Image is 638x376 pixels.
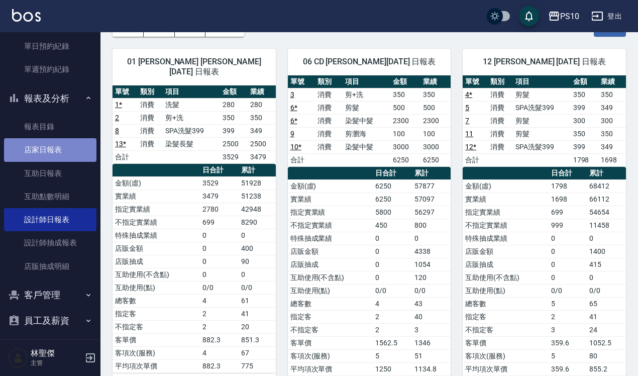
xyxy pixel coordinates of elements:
td: 20 [239,320,276,333]
td: 不指定實業績 [288,219,373,232]
td: 1400 [587,245,626,258]
td: 120 [412,271,451,284]
td: 消費 [138,124,163,137]
td: 平均項次單價 [113,359,200,372]
td: 0/0 [412,284,451,297]
td: 平均項次單價 [463,362,549,375]
a: 單週預約紀錄 [4,58,96,81]
td: 互助使用(點) [288,284,373,297]
td: 1052.5 [587,336,626,349]
td: 0 [373,245,411,258]
th: 單號 [288,75,315,88]
td: 4 [200,346,239,359]
td: 店販金額 [113,242,200,255]
td: 882.3 [200,359,239,372]
td: 61 [239,294,276,307]
td: 6250 [390,153,420,166]
a: 設計師抽成報表 [4,231,96,254]
td: 1250 [373,362,411,375]
td: 0 [549,258,586,271]
td: 41 [239,307,276,320]
td: 400 [239,242,276,255]
td: 消費 [488,127,513,140]
td: 399 [571,101,598,114]
td: 總客數 [288,297,373,310]
td: 0/0 [200,281,239,294]
td: 特殊抽成業績 [288,232,373,245]
td: 2300 [390,114,420,127]
td: 51928 [239,176,276,190]
span: 01 [PERSON_NAME] [PERSON_NAME][DATE] 日報表 [125,57,264,77]
td: 0 [200,255,239,268]
td: 280 [248,98,275,111]
td: 0 [549,271,586,284]
td: 2300 [420,114,451,127]
td: 實業績 [288,193,373,206]
th: 金額 [571,75,598,88]
td: 消費 [315,101,343,114]
td: 0 [412,232,451,245]
td: 24 [587,323,626,336]
td: 1698 [598,153,626,166]
td: 剪瀏海 [343,127,390,140]
button: 客戶管理 [4,282,96,308]
td: 消費 [488,140,513,153]
td: 1562.5 [373,336,411,349]
td: 399 [220,124,248,137]
td: 1054 [412,258,451,271]
td: 359.6 [549,362,586,375]
td: 2500 [248,137,275,150]
td: 平均項次單價 [288,362,373,375]
td: 3529 [220,150,248,163]
td: 3479 [200,190,239,203]
th: 日合計 [549,167,586,180]
td: 4 [200,294,239,307]
div: PS10 [560,10,579,23]
td: 350 [248,111,275,124]
a: 報表目錄 [4,115,96,138]
td: 消費 [488,88,513,101]
td: 0 [373,258,411,271]
button: 員工及薪資 [4,308,96,334]
td: 店販金額 [288,245,373,258]
td: 80 [587,349,626,362]
td: 999 [549,219,586,232]
th: 類別 [315,75,343,88]
td: 0 [200,229,239,242]
td: 0 [549,245,586,258]
table: a dense table [113,85,276,164]
table: a dense table [463,75,626,167]
td: 指定實業績 [288,206,373,219]
td: 消費 [138,98,163,111]
th: 日合計 [373,167,411,180]
td: 0/0 [373,284,411,297]
td: 68412 [587,179,626,193]
th: 金額 [220,85,248,99]
td: 51 [412,349,451,362]
td: 100 [390,127,420,140]
td: 5800 [373,206,411,219]
img: Logo [12,9,41,22]
td: 客單價 [288,336,373,349]
td: 2 [200,320,239,333]
td: 總客數 [463,297,549,310]
a: 單日預約紀錄 [4,35,96,58]
a: 店家日報表 [4,138,96,161]
td: 指定客 [113,307,200,320]
td: 775 [239,359,276,372]
a: 2 [115,114,119,122]
th: 類別 [138,85,163,99]
td: 店販抽成 [288,258,373,271]
td: 8290 [239,216,276,229]
td: 3000 [390,140,420,153]
td: 消費 [488,114,513,127]
a: 互助點數明細 [4,185,96,208]
span: 12 [PERSON_NAME] [DATE] 日報表 [475,57,614,67]
p: 主管 [31,358,82,367]
button: save [519,6,539,26]
a: 8 [115,127,119,135]
td: 500 [390,101,420,114]
td: 實業績 [463,193,549,206]
table: a dense table [288,167,451,376]
td: 金額(虛) [463,179,549,193]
